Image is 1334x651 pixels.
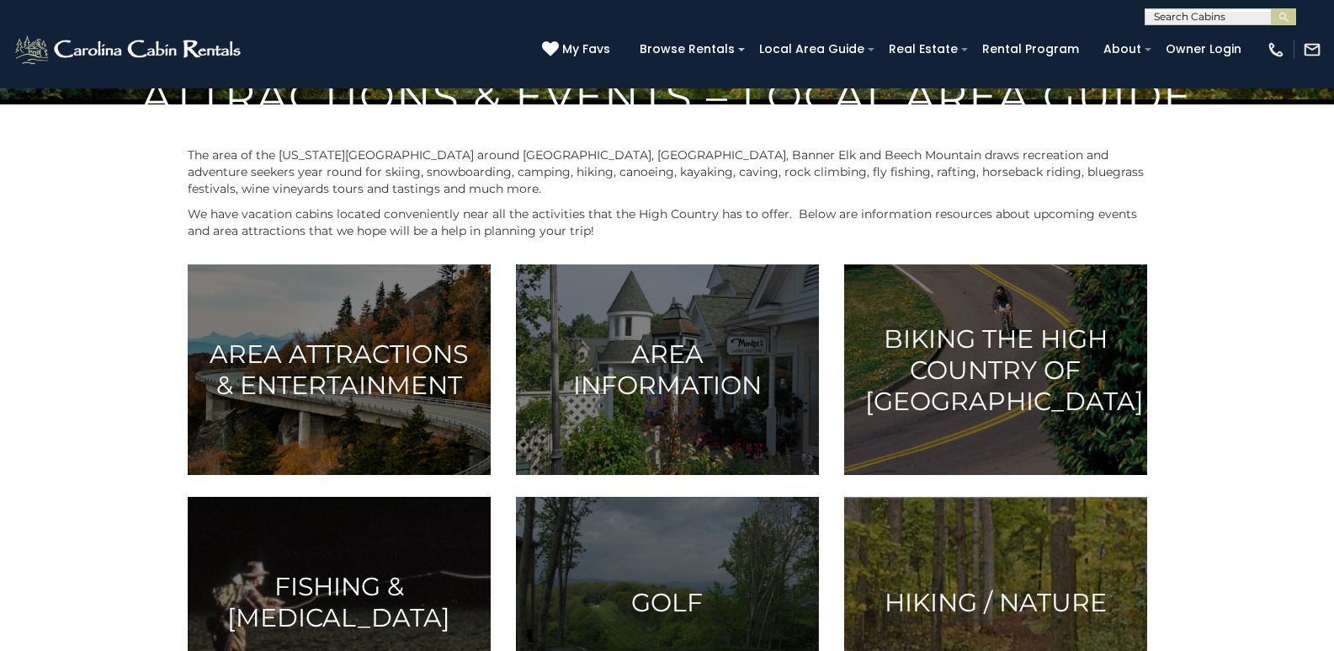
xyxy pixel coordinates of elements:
[188,264,491,475] a: Area Attractions & Entertainment
[880,36,966,62] a: Real Estate
[974,36,1087,62] a: Rental Program
[188,147,1147,197] p: The area of the [US_STATE][GEOGRAPHIC_DATA] around [GEOGRAPHIC_DATA], [GEOGRAPHIC_DATA], Banner E...
[13,33,246,67] img: White-1-2.png
[865,323,1126,417] h3: Biking the High Country of [GEOGRAPHIC_DATA]
[751,36,873,62] a: Local Area Guide
[209,339,470,401] h3: Area Attractions & Entertainment
[537,587,798,618] h3: Golf
[1157,36,1250,62] a: Owner Login
[1303,40,1321,59] img: mail-regular-white.png
[516,264,819,475] a: Area Information
[562,40,610,58] span: My Favs
[844,264,1147,475] a: Biking the High Country of [GEOGRAPHIC_DATA]
[542,40,614,59] a: My Favs
[865,587,1126,618] h3: Hiking / Nature
[631,36,743,62] a: Browse Rentals
[1267,40,1285,59] img: phone-regular-white.png
[1095,36,1150,62] a: About
[209,571,470,633] h3: Fishing & [MEDICAL_DATA]
[188,205,1147,239] p: We have vacation cabins located conveniently near all the activities that the High Country has to...
[537,339,798,401] h3: Area Information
